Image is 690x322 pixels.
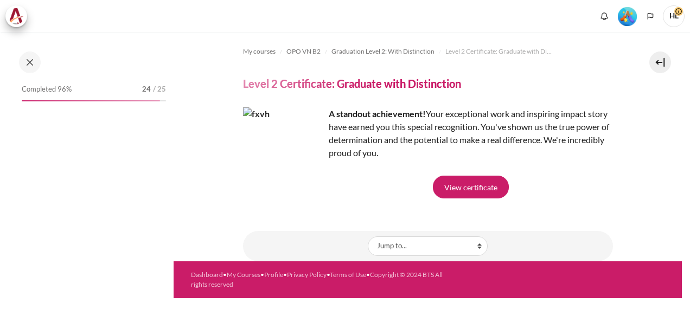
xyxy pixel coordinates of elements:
span: OPO VN B2 [286,47,321,56]
span: Graduation Level 2: With Distinction [331,47,435,56]
a: View certificate [433,176,509,198]
img: fxvh [243,107,324,189]
span: Completed 96% [22,84,72,95]
div: Show notification window with no new notifications [596,8,612,24]
strong: A standout achievement! [329,108,426,119]
a: Architeck Architeck [5,5,33,27]
span: / 25 [153,84,166,95]
a: Profile [264,271,283,279]
a: My Courses [227,271,260,279]
span: Level 2 Certificate: Graduate with Distinction [445,47,554,56]
a: My courses [243,45,276,58]
div: Your exceptional work and inspiring impact story have earned you this special recognition. You've... [243,107,613,159]
section: Content [174,32,682,261]
div: • • • • • [191,270,445,289]
a: Level #5 [614,6,641,26]
div: Level #5 [618,6,637,26]
img: Level #5 [618,7,637,26]
span: 24 [142,84,151,95]
a: Graduation Level 2: With Distinction [331,45,435,58]
a: Level 2 Certificate: Graduate with Distinction [445,45,554,58]
a: Dashboard [191,271,223,279]
a: User menu [663,5,685,27]
a: OPO VN B2 [286,45,321,58]
button: Languages [642,8,659,24]
a: Privacy Policy [287,271,327,279]
h4: Level 2 Certificate: Graduate with Distinction [243,76,461,91]
span: HL [663,5,685,27]
nav: Navigation bar [243,43,613,60]
span: My courses [243,47,276,56]
img: Architeck [9,8,24,24]
a: Terms of Use [330,271,366,279]
div: 96% [22,100,160,101]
